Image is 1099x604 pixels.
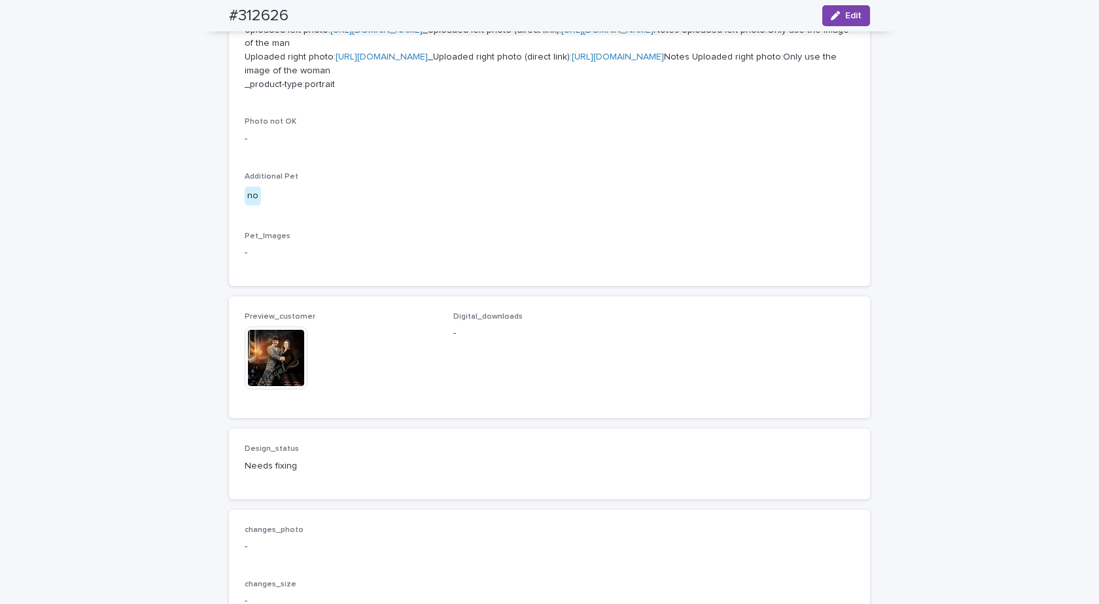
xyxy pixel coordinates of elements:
[245,540,854,554] p: -
[245,173,298,181] span: Additional Pet
[245,118,296,126] span: Photo not OK
[229,7,288,26] h2: #312626
[245,232,290,240] span: Pet_Images
[845,11,862,20] span: Edit
[572,52,664,62] a: [URL][DOMAIN_NAME]
[453,313,523,321] span: Digital_downloads
[245,313,315,321] span: Preview_customer
[245,24,854,92] p: Uploaded left photo: _Uploaded left photo (direct link): Notes Uploaded left photo:Only use the i...
[245,187,261,205] div: no
[561,26,654,35] a: [URL][DOMAIN_NAME]
[245,526,304,534] span: changes_photo
[245,132,854,146] p: -
[245,246,854,260] p: -
[822,5,870,26] button: Edit
[245,580,296,588] span: changes_size
[453,327,646,340] p: -
[245,445,299,453] span: Design_status
[336,52,428,62] a: [URL][DOMAIN_NAME]
[330,26,423,35] a: [URL][DOMAIN_NAME]
[245,459,438,473] p: Needs fixing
